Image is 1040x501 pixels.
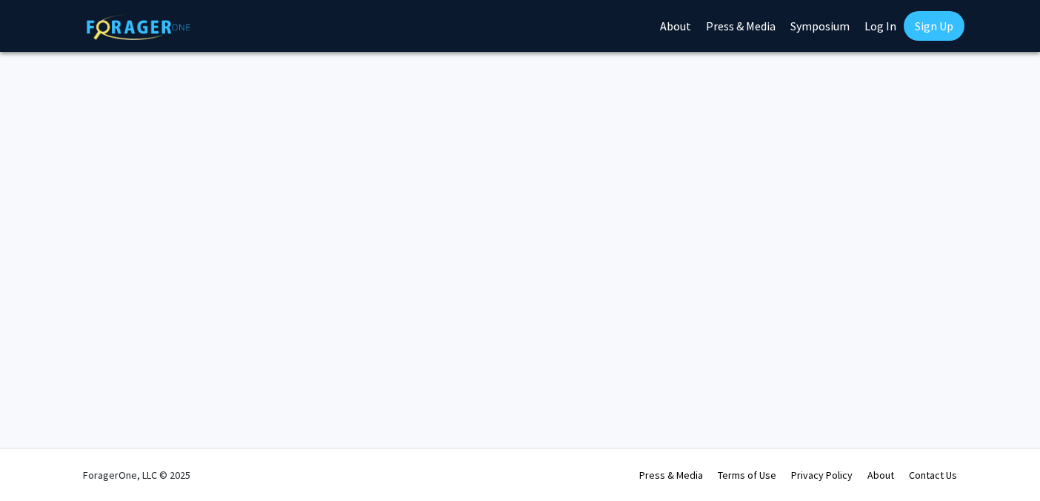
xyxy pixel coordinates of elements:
div: ForagerOne, LLC © 2025 [83,449,190,501]
a: Terms of Use [718,468,776,482]
img: ForagerOne Logo [87,14,190,40]
a: Sign Up [904,11,964,41]
a: Privacy Policy [791,468,853,482]
a: About [867,468,894,482]
a: Contact Us [909,468,957,482]
a: Press & Media [639,468,703,482]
